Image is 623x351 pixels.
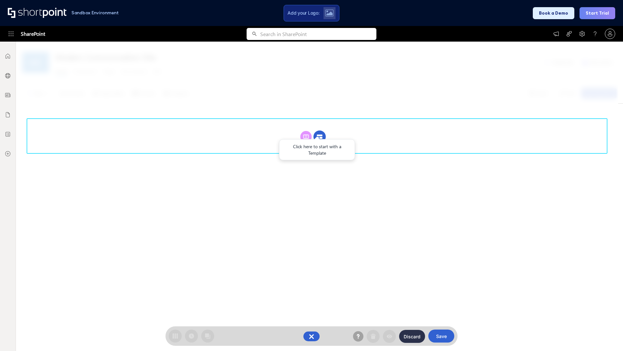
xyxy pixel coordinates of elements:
button: Book a Demo [533,7,574,19]
button: Save [428,330,454,343]
h1: Sandbox Environment [71,11,119,15]
span: Add your Logo: [287,10,319,16]
button: Discard [399,330,425,343]
iframe: Chat Widget [591,320,623,351]
img: Upload logo [325,9,334,17]
button: Start Trial [580,7,615,19]
input: Search in SharePoint [260,28,376,40]
span: SharePoint [21,26,45,42]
